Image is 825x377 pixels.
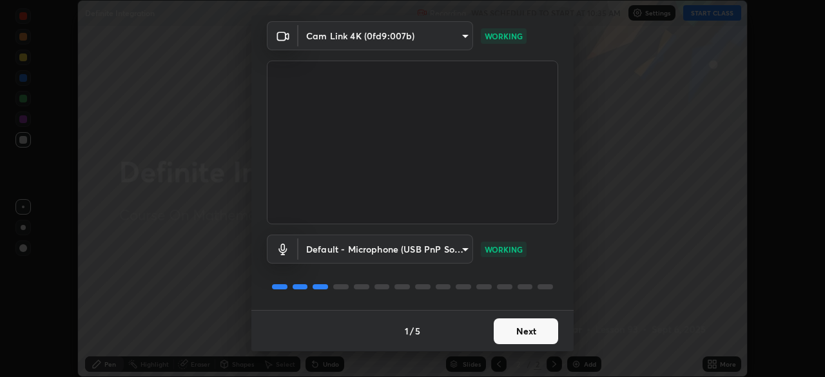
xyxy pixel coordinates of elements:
p: WORKING [485,30,523,42]
button: Next [494,318,558,344]
div: Cam Link 4K (0fd9:007b) [298,21,473,50]
h4: 1 [405,324,409,338]
h4: 5 [415,324,420,338]
h4: / [410,324,414,338]
p: WORKING [485,244,523,255]
div: Cam Link 4K (0fd9:007b) [298,235,473,264]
